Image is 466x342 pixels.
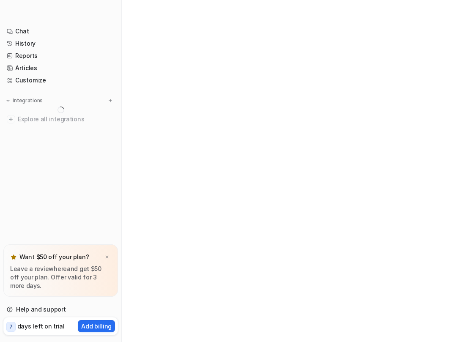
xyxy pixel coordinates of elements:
p: 7 [9,323,13,331]
img: star [10,254,17,260]
p: Want $50 off your plan? [19,253,89,261]
a: Chat [3,25,118,37]
img: explore all integrations [7,115,15,123]
p: Integrations [13,97,43,104]
a: Customize [3,74,118,86]
img: x [104,254,110,260]
img: expand menu [5,98,11,104]
p: days left on trial [17,322,65,331]
a: Help and support [3,304,118,315]
a: Articles [3,62,118,74]
button: Add billing [78,320,115,332]
button: Integrations [3,96,45,105]
a: Explore all integrations [3,113,118,125]
a: here [54,265,67,272]
p: Add billing [81,322,112,331]
a: Reports [3,50,118,62]
img: menu_add.svg [107,98,113,104]
p: Leave a review and get $50 off your plan. Offer valid for 3 more days. [10,265,111,290]
a: History [3,38,118,49]
span: Explore all integrations [18,112,115,126]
